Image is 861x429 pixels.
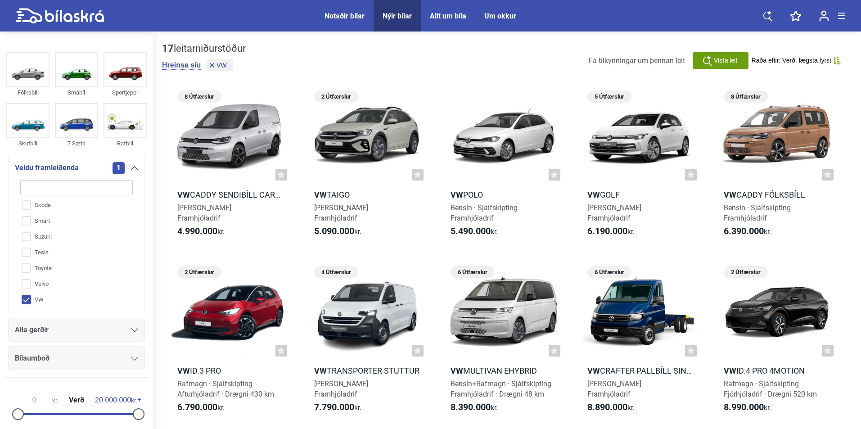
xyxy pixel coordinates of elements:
[6,87,50,98] div: Fólksbíll
[455,266,490,278] span: 6 Útfærslur
[451,402,498,413] span: kr.
[95,396,137,404] span: kr.
[587,366,600,375] b: VW
[6,138,50,149] div: Skutbíll
[169,190,292,200] h2: Caddy sendibíll Cargo
[752,57,841,64] button: Raða eftir: Verð, lægsta fyrst
[314,190,327,199] b: VW
[314,402,354,412] b: 7.790.000
[716,366,838,376] h2: ID.4 Pro 4Motion
[724,190,736,199] b: VW
[716,190,838,200] h2: Caddy fólksbíll
[724,366,736,375] b: VW
[113,162,125,174] span: 1
[15,324,49,336] span: Alla gerðir
[306,366,428,376] h2: Transporter Stuttur
[177,402,217,412] b: 6.790.000
[724,379,817,398] span: Rafmagn · Sjálfskipting Fjórhjóladrif · Drægni 520 km
[177,190,190,199] b: VW
[314,226,354,236] b: 5.090.000
[177,203,231,222] span: [PERSON_NAME] Framhjóladrif
[169,87,292,245] a: 8 ÚtfærslurVWCaddy sendibíll Cargo[PERSON_NAME]Framhjóladrif4.990.000kr.
[592,90,627,103] span: 5 Útfærslur
[162,61,201,70] button: Hreinsa síu
[579,190,702,200] h2: Golf
[442,263,565,420] a: 6 ÚtfærslurVWMultivan eHybridBensín+Rafmagn · SjálfskiptingFramhjóladrif · Drægni 48 km8.390.000kr.
[451,203,518,222] span: Bensín · Sjálfskipting Framhjóladrif
[724,402,764,412] b: 8.990.000
[587,203,641,222] span: [PERSON_NAME] Framhjóladrif
[169,263,292,420] a: 2 ÚtfærslurVWID.3 ProRafmagn · SjálfskiptingAfturhjóladrif · Drægni 430 km6.790.000kr.
[430,12,466,20] a: Allt um bíla
[104,138,147,149] div: Rafbíll
[592,266,627,278] span: 6 Útfærslur
[587,379,641,398] span: [PERSON_NAME] Framhjóladrif
[67,397,86,404] span: Verð
[579,263,702,420] a: 6 ÚtfærslurVWCrafter pallbíll Single Cap[PERSON_NAME]Framhjóladrif8.890.000kr.
[177,402,225,413] span: kr.
[724,226,764,236] b: 6.390.000
[714,56,738,65] span: Vista leit
[442,87,565,245] a: VWPoloBensín · SjálfskiptingFramhjóladrif5.490.000kr.
[589,56,685,65] span: Fá tilkynningar um þennan leit
[177,366,190,375] b: VW
[55,138,98,149] div: 7 Sæta
[752,57,831,64] span: Raða eftir: Verð, lægsta fyrst
[177,226,225,237] span: kr.
[451,226,498,237] span: kr.
[314,226,361,237] span: kr.
[484,12,516,20] a: Um okkur
[587,402,627,412] b: 8.890.000
[716,87,838,245] a: 8 ÚtfærslurVWCaddy fólksbíllBensín · SjálfskiptingFramhjóladrif6.390.000kr.
[451,366,463,375] b: VW
[16,396,58,404] span: kr.
[451,402,491,412] b: 8.390.000
[15,162,79,174] span: Veldu framleiðenda
[451,226,491,236] b: 5.490.000
[728,266,763,278] span: 2 Útfærslur
[587,226,627,236] b: 6.190.000
[587,190,600,199] b: VW
[716,263,838,420] a: 2 ÚtfærslurVWID.4 Pro 4MotionRafmagn · SjálfskiptingFjórhjóladrif · Drægni 520 km8.990.000kr.
[325,12,365,20] a: Notaðir bílar
[724,226,771,237] span: kr.
[306,190,428,200] h2: Taigo
[162,43,174,54] b: 17
[177,379,274,398] span: Rafmagn · Sjálfskipting Afturhjóladrif · Drægni 430 km
[177,226,217,236] b: 4.990.000
[724,402,771,413] span: kr.
[169,366,292,376] h2: ID.3 Pro
[579,366,702,376] h2: Crafter pallbíll Single Cap
[319,266,354,278] span: 4 Útfærslur
[162,43,246,54] div: leitarniðurstöður
[314,379,368,398] span: [PERSON_NAME] Framhjóladrif
[55,87,98,98] div: Smábíl
[587,226,635,237] span: kr.
[314,402,361,413] span: kr.
[579,87,702,245] a: 5 ÚtfærslurVWGolf[PERSON_NAME]Framhjóladrif6.190.000kr.
[306,87,428,245] a: 2 ÚtfærslurVWTaigo[PERSON_NAME]Framhjóladrif5.090.000kr.
[216,62,227,68] span: VW
[442,190,565,200] h2: Polo
[182,90,217,103] span: 8 Útfærslur
[383,12,412,20] a: Nýir bílar
[319,90,354,103] span: 2 Útfærslur
[728,90,763,103] span: 8 Útfærslur
[724,203,791,222] span: Bensín · Sjálfskipting Framhjóladrif
[314,203,368,222] span: [PERSON_NAME] Framhjóladrif
[207,59,233,71] button: VW
[587,402,635,413] span: kr.
[451,190,463,199] b: VW
[819,10,829,22] img: user-login.svg
[442,366,565,376] h2: Multivan eHybrid
[104,87,147,98] div: Sportjeppi
[306,263,428,420] a: 4 ÚtfærslurVWTransporter Stuttur[PERSON_NAME]Framhjóladrif7.790.000kr.
[182,266,217,278] span: 2 Útfærslur
[15,352,50,365] span: Bílaumboð
[314,366,327,375] b: VW
[451,379,551,398] span: Bensín+Rafmagn · Sjálfskipting Framhjóladrif · Drægni 48 km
